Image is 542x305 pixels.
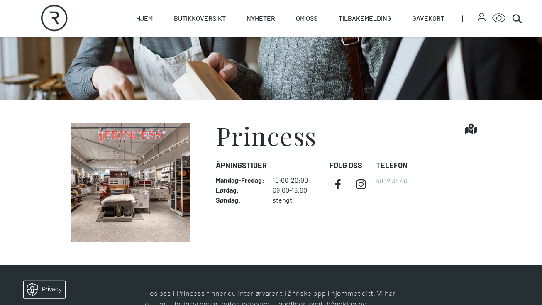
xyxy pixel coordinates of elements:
a: 48 12 34 46 [376,177,407,185]
dt: Telefon [376,160,408,171]
dt: Åpningstider [216,160,323,171]
a: facebook [330,176,346,193]
dt: Lørdag : [216,186,264,194]
dd: 09:00-18:00 [273,186,323,194]
dt: FØLG OSS [330,160,369,171]
details: Attribution [513,149,542,156]
dd: stengt [273,196,323,204]
button: Open Accessibility Menu [492,12,505,25]
dt: Søndag : [216,196,264,204]
dt: Mandag - Fredag : [216,176,264,184]
dd: 10:00-20:00 [273,176,323,184]
iframe: Manage Preferences [8,278,76,301]
h1: Princess [216,123,317,148]
a: instagram [353,176,369,193]
div: © Mappedin [515,151,535,155]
